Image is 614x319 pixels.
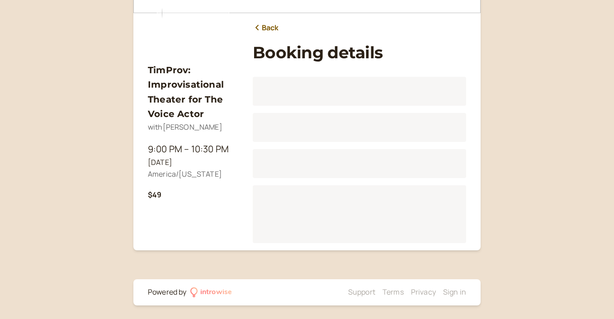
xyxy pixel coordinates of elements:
[200,286,232,298] div: introwise
[348,287,375,297] a: Support
[148,157,238,169] div: [DATE]
[253,113,466,142] div: Loading...
[148,286,187,298] div: Powered by
[383,287,404,297] a: Terms
[148,63,238,122] h3: TimProv: Improvisational Theater for The Voice Actor
[253,149,466,178] div: Loading...
[148,169,238,180] div: America/[US_STATE]
[411,287,436,297] a: Privacy
[148,122,222,132] span: with [PERSON_NAME]
[253,43,466,62] h1: Booking details
[253,185,466,243] div: Loading...
[253,22,279,34] a: Back
[190,286,232,298] a: introwise
[253,77,466,106] div: Loading...
[148,142,238,156] div: 9:00 PM – 10:30 PM
[443,287,466,297] a: Sign in
[148,190,161,200] b: $49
